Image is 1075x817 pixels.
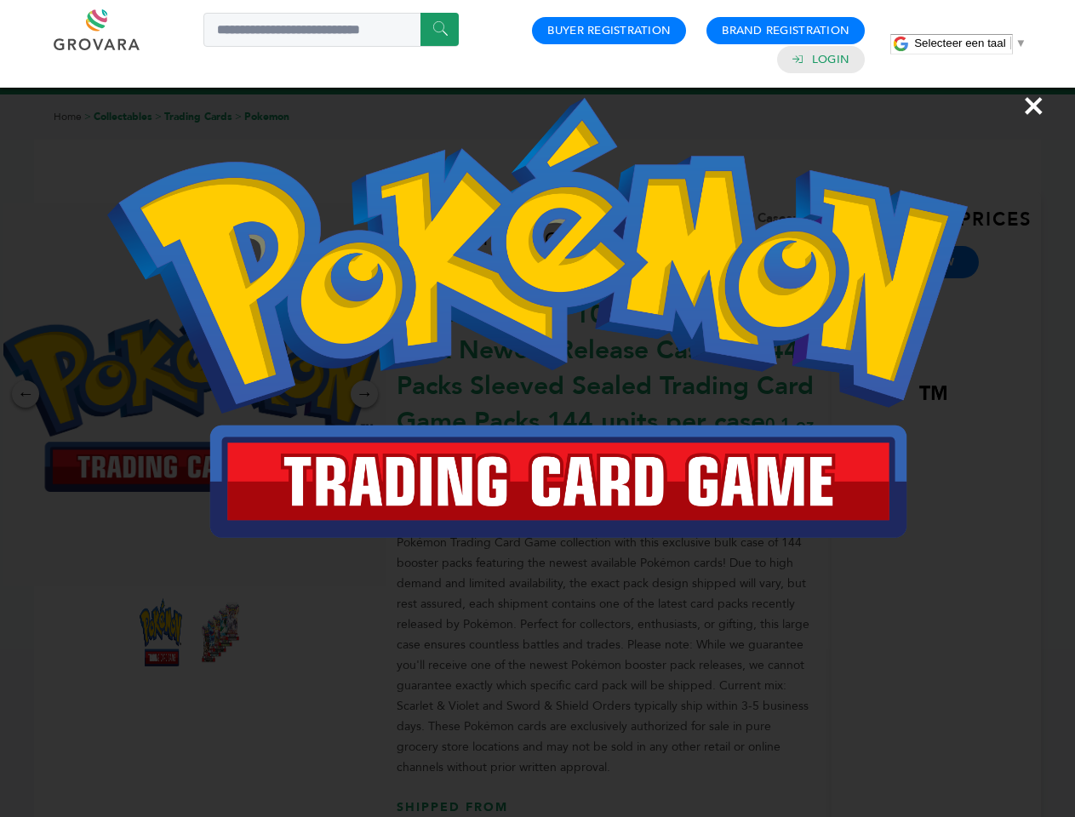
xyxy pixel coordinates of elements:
a: Brand Registration [722,23,849,38]
a: Login [812,52,849,67]
span: Selecteer een taal [914,37,1005,49]
span: ​ [1010,37,1011,49]
a: Buyer Registration [547,23,671,38]
a: Selecteer een taal​ [914,37,1026,49]
span: × [1022,82,1045,129]
span: ▼ [1015,37,1026,49]
input: Search a product or brand... [203,13,459,47]
img: Image Preview [107,98,967,538]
